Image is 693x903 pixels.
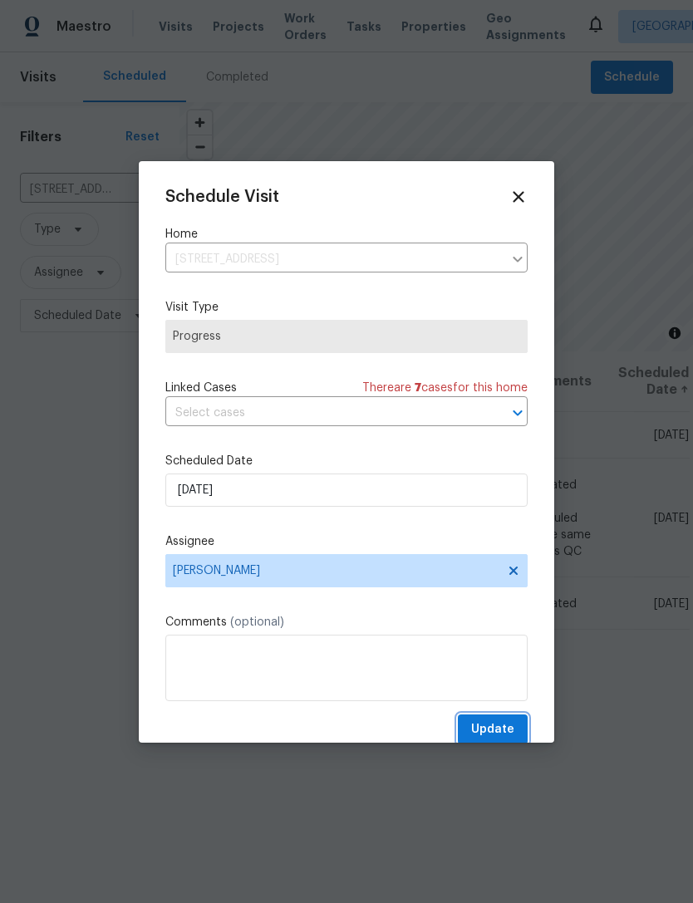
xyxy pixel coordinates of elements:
[165,380,237,396] span: Linked Cases
[165,247,503,272] input: Enter in an address
[415,382,421,394] span: 7
[165,189,279,205] span: Schedule Visit
[165,400,481,426] input: Select cases
[165,226,528,243] label: Home
[458,714,528,745] button: Update
[230,616,284,628] span: (optional)
[165,299,528,316] label: Visit Type
[471,719,514,740] span: Update
[506,401,529,425] button: Open
[165,614,528,631] label: Comments
[165,533,528,550] label: Assignee
[509,188,528,206] span: Close
[165,453,528,469] label: Scheduled Date
[173,564,499,577] span: [PERSON_NAME]
[173,328,520,345] span: Progress
[362,380,528,396] span: There are case s for this home
[165,474,528,507] input: M/D/YYYY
